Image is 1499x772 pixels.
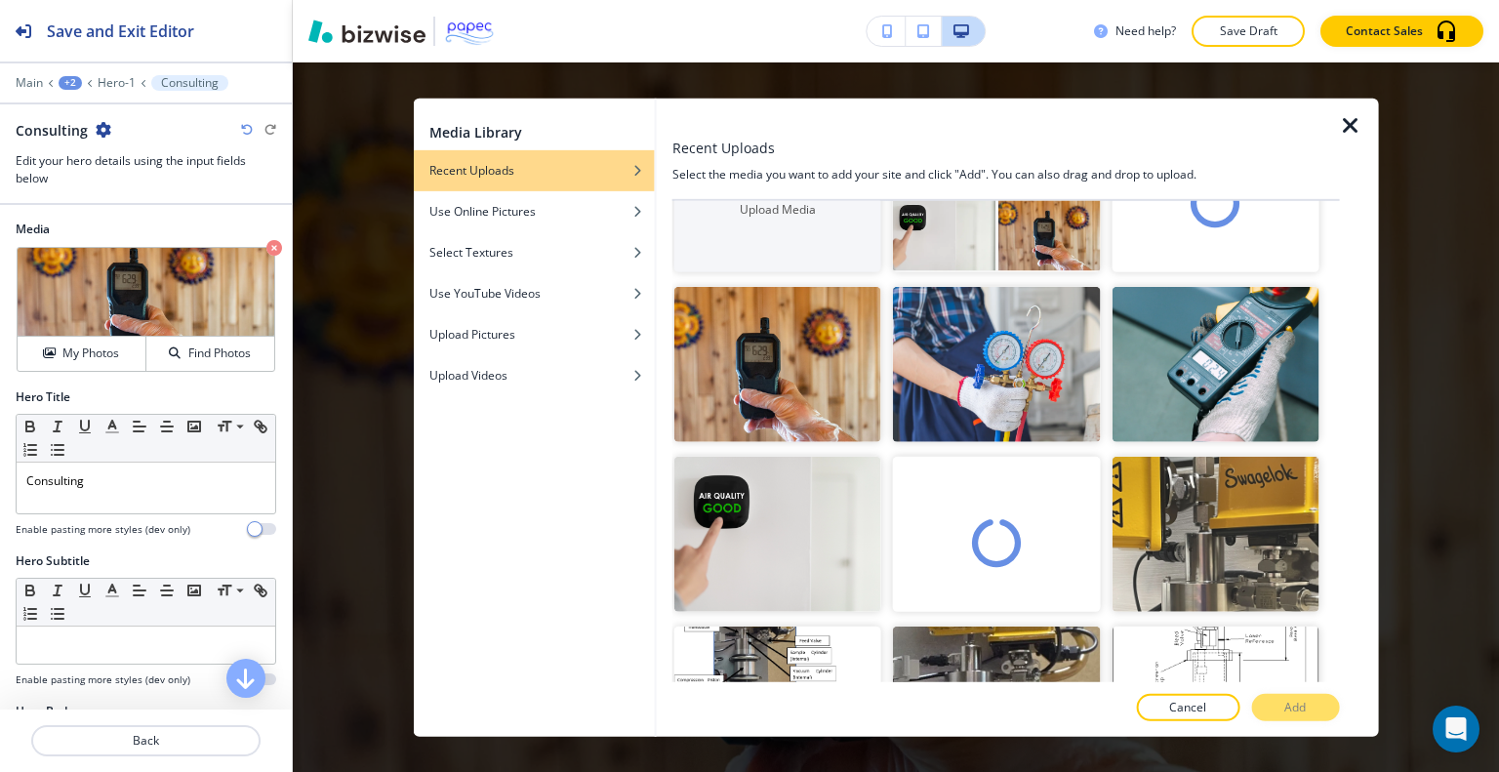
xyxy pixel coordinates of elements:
[672,137,775,157] h3: Recent Uploads
[59,76,82,90] button: +2
[146,337,274,371] button: Find Photos
[16,672,190,687] h4: Enable pasting more styles (dev only)
[16,388,70,406] h2: Hero Title
[1169,699,1206,716] p: Cancel
[16,522,190,537] h4: Enable pasting more styles (dev only)
[429,243,513,261] h4: Select Textures
[308,20,425,43] img: Bizwise Logo
[98,76,136,90] button: Hero-1
[16,246,276,373] div: My PhotosFind Photos
[414,231,655,272] button: Select Textures
[672,165,1340,183] h4: Select the media you want to add your site and click "Add". You can also drag and drop to upload.
[1433,706,1479,752] div: Open Intercom Messenger
[16,76,43,90] button: Main
[16,552,90,570] h2: Hero Subtitle
[429,121,522,142] h2: Media Library
[62,345,119,362] h4: My Photos
[1320,16,1483,47] button: Contact Sales
[26,472,265,490] p: Consulting
[1346,22,1423,40] p: Contact Sales
[151,75,228,91] button: Consulting
[31,725,261,756] button: Back
[414,272,655,313] button: Use YouTube Videos
[47,20,194,43] h2: Save and Exit Editor
[16,152,276,187] h3: Edit your hero details using the input fields below
[161,76,219,90] p: Consulting
[1136,694,1239,721] button: Cancel
[414,354,655,395] button: Upload Videos
[429,284,541,302] h4: Use YouTube Videos
[33,732,259,750] p: Back
[188,345,251,362] h4: Find Photos
[443,17,496,46] img: Your Logo
[429,325,515,343] h4: Upload Pictures
[429,161,514,179] h4: Recent Uploads
[414,313,655,354] button: Upload Pictures
[16,120,88,141] h2: Consulting
[414,149,655,190] button: Recent Uploads
[1217,22,1279,40] p: Save Draft
[1192,16,1305,47] button: Save Draft
[414,190,655,231] button: Use Online Pictures
[429,366,507,384] h4: Upload Videos
[429,202,536,220] h4: Use Online Pictures
[674,201,881,219] h4: Upload Media
[1115,22,1176,40] h3: Need help?
[16,703,73,720] h2: Hero Body
[18,337,146,371] button: My Photos
[16,221,276,238] h2: Media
